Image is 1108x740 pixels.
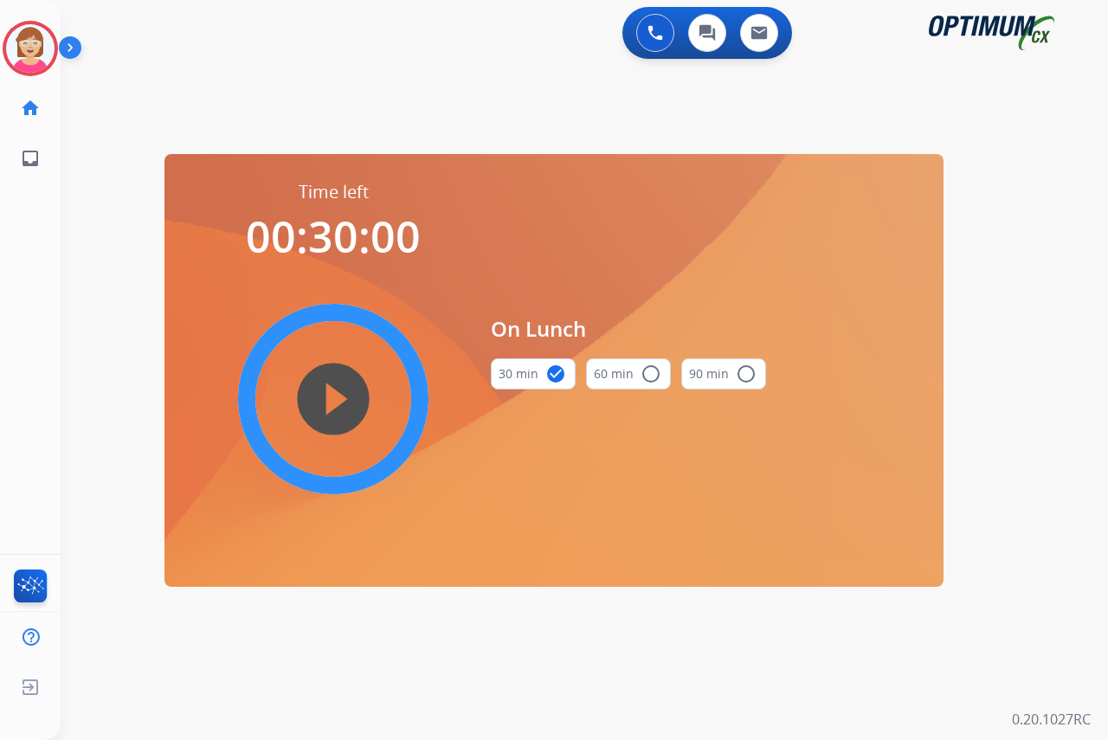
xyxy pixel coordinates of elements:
[20,148,41,169] mat-icon: inbox
[681,358,766,389] button: 90 min
[20,98,41,119] mat-icon: home
[6,24,55,73] img: avatar
[323,389,344,409] mat-icon: play_circle_filled
[491,358,576,389] button: 30 min
[586,358,671,389] button: 60 min
[641,364,661,384] mat-icon: radio_button_unchecked
[736,364,757,384] mat-icon: radio_button_unchecked
[491,313,766,344] span: On Lunch
[545,364,566,384] mat-icon: check_circle
[246,207,421,266] span: 00:30:00
[1012,709,1091,730] p: 0.20.1027RC
[299,180,369,204] span: Time left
